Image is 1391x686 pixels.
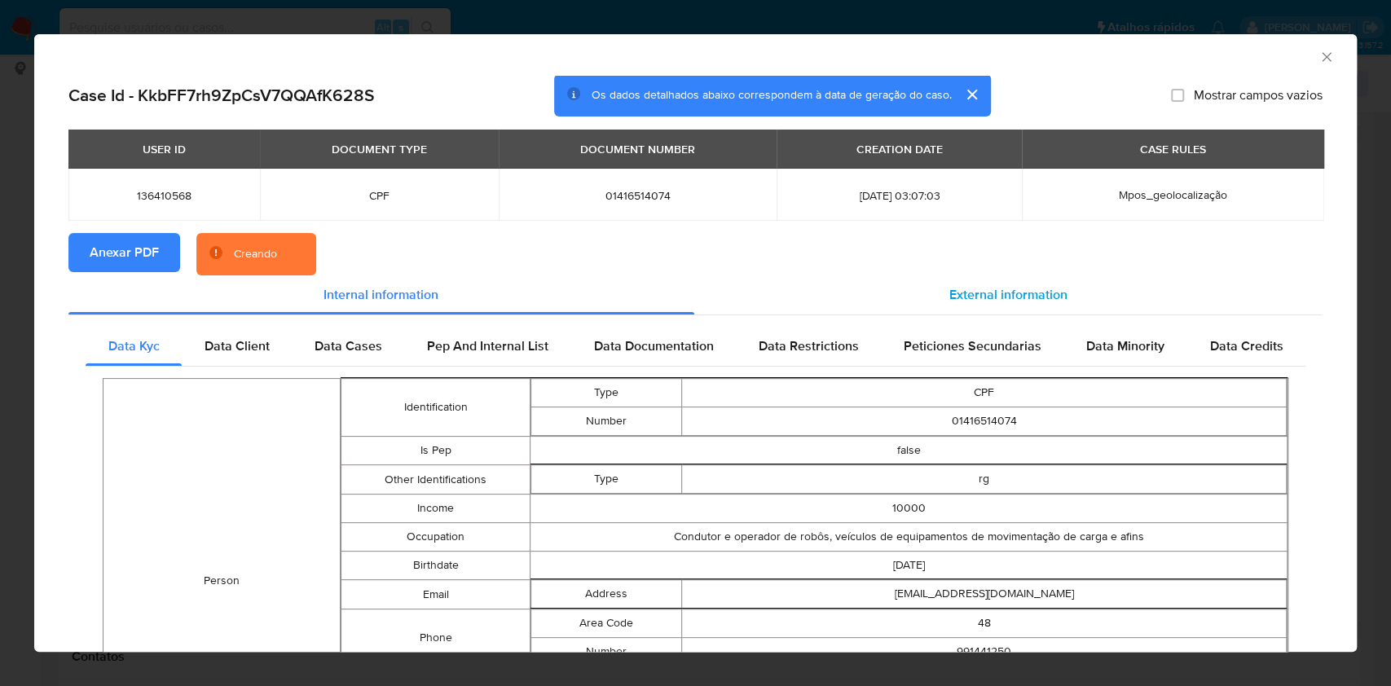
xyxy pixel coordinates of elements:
td: 01416514074 [682,407,1287,436]
span: Peticiones Secundarias [904,336,1041,355]
td: rg [682,465,1287,494]
td: 991441250 [682,638,1287,666]
td: Area Code [531,609,682,638]
span: Data Credits [1209,336,1283,355]
input: Mostrar campos vazios [1171,89,1184,102]
td: Number [531,638,682,666]
div: Detailed info [68,275,1323,314]
button: cerrar [952,75,991,114]
td: Type [531,465,682,494]
td: Type [531,379,682,407]
td: Condutor e operador de robôs, veículos de equipamentos de movimentação de carga e afins [530,523,1288,552]
span: Pep And Internal List [427,336,548,355]
td: Income [341,495,530,523]
span: Data Kyc [108,336,160,355]
td: Occupation [341,523,530,552]
span: 01416514074 [518,188,758,203]
td: 48 [682,609,1287,638]
td: [EMAIL_ADDRESS][DOMAIN_NAME] [682,580,1287,609]
div: DOCUMENT TYPE [322,135,437,163]
td: CPF [682,379,1287,407]
div: CREATION DATE [847,135,953,163]
span: Internal information [324,285,438,304]
td: Other Identifications [341,465,530,495]
div: CASE RULES [1130,135,1216,163]
span: Data Cases [315,336,382,355]
td: Phone [341,609,530,667]
td: Address [531,580,682,609]
span: [DATE] 03:07:03 [796,188,1002,203]
h2: Case Id - KkbFF7rh9ZpCsV7QQAfK628S [68,85,374,106]
td: Birthdate [341,552,530,580]
td: 10000 [530,495,1288,523]
span: Mpos_geolocalização [1119,187,1227,203]
td: Is Pep [341,437,530,465]
td: Identification [341,379,530,437]
span: 136410568 [88,188,240,203]
div: Detailed internal info [86,327,1305,366]
button: Fechar a janela [1318,49,1333,64]
span: Data Minority [1086,336,1164,355]
span: Data Client [205,336,270,355]
span: Data Restrictions [759,336,859,355]
span: External information [949,285,1067,304]
div: USER ID [133,135,196,163]
span: Anexar PDF [90,235,159,270]
td: false [530,437,1288,465]
div: Creando [234,246,277,262]
span: Mostrar campos vazios [1194,87,1323,103]
button: Anexar PDF [68,233,180,272]
div: closure-recommendation-modal [34,34,1357,652]
div: DOCUMENT NUMBER [570,135,705,163]
td: Email [341,580,530,609]
td: [DATE] [530,552,1288,580]
span: Data Documentation [593,336,713,355]
span: Os dados detalhados abaixo correspondem à data de geração do caso. [592,87,952,103]
span: CPF [280,188,479,203]
td: Number [531,407,682,436]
